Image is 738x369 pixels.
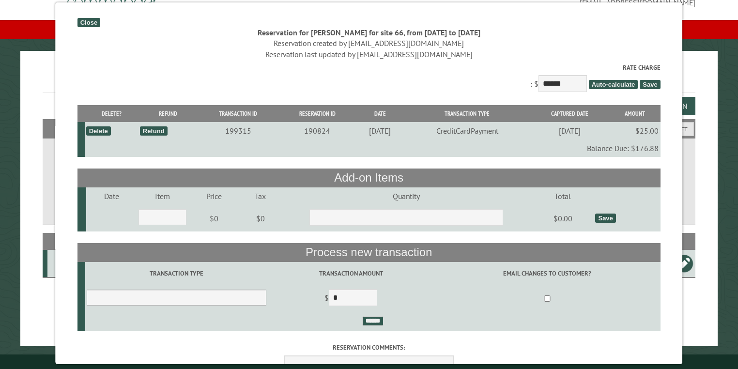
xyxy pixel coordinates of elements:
td: Total [532,187,594,205]
label: Email changes to customer? [436,269,659,278]
label: Reservation comments: [77,343,661,352]
td: [DATE] [356,122,404,139]
th: Refund [138,105,198,122]
th: Process new transaction [77,243,661,261]
div: Reservation last updated by [EMAIL_ADDRESS][DOMAIN_NAME] [77,49,661,60]
td: CreditCardPayment [404,122,530,139]
th: Captured Date [530,105,610,122]
th: Reservation ID [279,105,356,122]
td: 199315 [198,122,279,139]
td: Date [86,187,137,205]
div: 66 [51,259,84,268]
th: Add-on Items [77,169,661,187]
th: Transaction ID [198,105,279,122]
div: Reservation created by [EMAIL_ADDRESS][DOMAIN_NAME] [77,38,661,48]
td: $0 [241,205,281,232]
span: Auto-calculate [589,80,638,89]
label: Transaction Type [87,269,266,278]
td: $0.00 [532,205,594,232]
th: Delete? [85,105,138,122]
th: Transaction Type [404,105,530,122]
h1: Reservations [43,66,696,93]
div: Save [596,214,616,223]
td: 190824 [279,122,356,139]
div: Refund [140,126,168,136]
td: Item [137,187,188,205]
th: Amount [610,105,661,122]
th: Site [47,233,86,250]
div: Reservation for [PERSON_NAME] for site 66, from [DATE] to [DATE] [77,27,661,38]
td: Tax [241,187,281,205]
td: [DATE] [530,122,610,139]
td: $ [268,285,434,312]
td: Price [188,187,241,205]
span: Save [640,80,661,89]
label: Rate Charge [77,63,661,72]
h2: Filters [43,119,696,138]
td: $25.00 [610,122,661,139]
div: Delete [86,126,111,136]
div: Close [77,18,100,27]
div: : $ [77,63,661,94]
small: © Campground Commander LLC. All rights reserved. [314,358,424,365]
td: Balance Due: $176.88 [85,139,661,157]
th: Date [356,105,404,122]
td: Quantity [280,187,532,205]
label: Transaction Amount [270,269,433,278]
td: $0 [188,205,241,232]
